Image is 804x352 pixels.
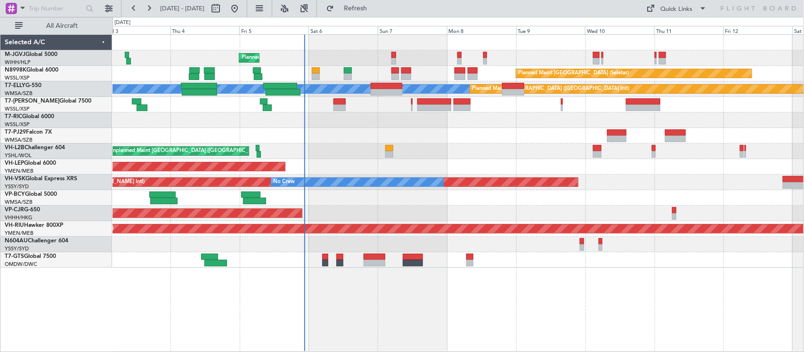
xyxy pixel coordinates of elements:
[5,254,24,259] span: T7-GTS
[5,152,32,159] a: YSHL/WOL
[5,98,59,104] span: T7-[PERSON_NAME]
[5,52,25,57] span: M-JGVJ
[336,5,375,12] span: Refresh
[5,83,41,88] a: T7-ELLYG-550
[447,26,516,34] div: Mon 8
[309,26,378,34] div: Sat 6
[5,114,54,120] a: T7-RICGlobal 6000
[5,192,25,197] span: VP-BCY
[5,121,30,128] a: WSSL/XSP
[5,176,25,182] span: VH-VSK
[101,26,171,34] div: Wed 3
[242,51,352,65] div: Planned Maint [GEOGRAPHIC_DATA] (Seletar)
[5,223,63,228] a: VH-RIUHawker 800XP
[5,261,37,268] a: OMDW/DWC
[661,5,693,14] div: Quick Links
[5,245,29,252] a: YSSY/SYD
[5,199,32,206] a: WMSA/SZB
[5,83,25,88] span: T7-ELLY
[5,168,33,175] a: YMEN/MEB
[171,26,240,34] div: Thu 4
[5,176,77,182] a: VH-VSKGlobal Express XRS
[5,207,24,213] span: VP-CJR
[114,19,130,27] div: [DATE]
[24,23,99,29] span: All Aircraft
[642,1,712,16] button: Quick Links
[5,160,24,166] span: VH-LEP
[5,223,24,228] span: VH-RIU
[5,105,30,112] a: WSSL/XSP
[5,52,57,57] a: M-JGVJGlobal 5000
[5,98,91,104] a: T7-[PERSON_NAME]Global 7500
[5,160,56,166] a: VH-LEPGlobal 6000
[5,145,65,151] a: VH-L2BChallenger 604
[239,26,309,34] div: Fri 5
[654,26,723,34] div: Thu 11
[516,26,585,34] div: Tue 9
[160,4,204,13] span: [DATE] - [DATE]
[5,114,22,120] span: T7-RIC
[5,192,57,197] a: VP-BCYGlobal 5000
[5,136,32,144] a: WMSA/SZB
[5,214,32,221] a: VHHH/HKG
[5,183,29,190] a: YSSY/SYD
[585,26,654,34] div: Wed 10
[5,238,28,244] span: N604AU
[723,26,793,34] div: Fri 12
[274,175,295,189] div: No Crew
[378,26,447,34] div: Sun 7
[472,82,630,96] div: Planned Maint [GEOGRAPHIC_DATA] ([GEOGRAPHIC_DATA] Intl)
[322,1,378,16] button: Refresh
[5,207,40,213] a: VP-CJRG-650
[5,59,31,66] a: WIHH/HLP
[5,129,52,135] a: T7-PJ29Falcon 7X
[29,1,83,16] input: Trip Number
[5,230,33,237] a: YMEN/MEB
[5,238,68,244] a: N604AUChallenger 604
[519,66,629,80] div: Planned Maint [GEOGRAPHIC_DATA] (Seletar)
[5,145,24,151] span: VH-L2B
[5,90,32,97] a: WMSA/SZB
[5,74,30,81] a: WSSL/XSP
[109,144,264,158] div: Unplanned Maint [GEOGRAPHIC_DATA] ([GEOGRAPHIC_DATA])
[5,129,26,135] span: T7-PJ29
[5,254,56,259] a: T7-GTSGlobal 7500
[5,67,58,73] a: N8998KGlobal 6000
[5,67,26,73] span: N8998K
[10,18,102,33] button: All Aircraft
